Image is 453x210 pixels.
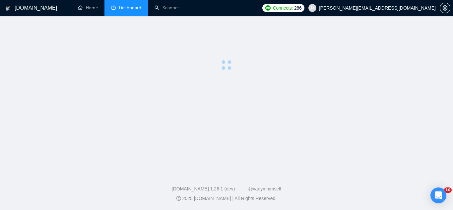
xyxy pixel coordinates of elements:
[273,4,293,12] span: Connects:
[265,5,271,11] img: upwork-logo.png
[430,187,446,203] div: Open Intercom Messenger
[248,186,281,191] a: @vadymhimself
[111,5,116,10] span: dashboard
[6,3,10,14] img: logo
[440,3,450,13] button: setting
[440,5,450,11] a: setting
[294,4,301,12] span: 286
[5,195,448,202] div: 2025 [DOMAIN_NAME] | All Rights Reserved.
[155,5,179,11] a: searchScanner
[78,5,98,11] a: homeHome
[176,196,181,201] span: copyright
[310,6,315,10] span: user
[119,5,141,11] span: Dashboard
[172,186,235,191] a: [DOMAIN_NAME] 1.26.1 (dev)
[444,187,452,193] span: 10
